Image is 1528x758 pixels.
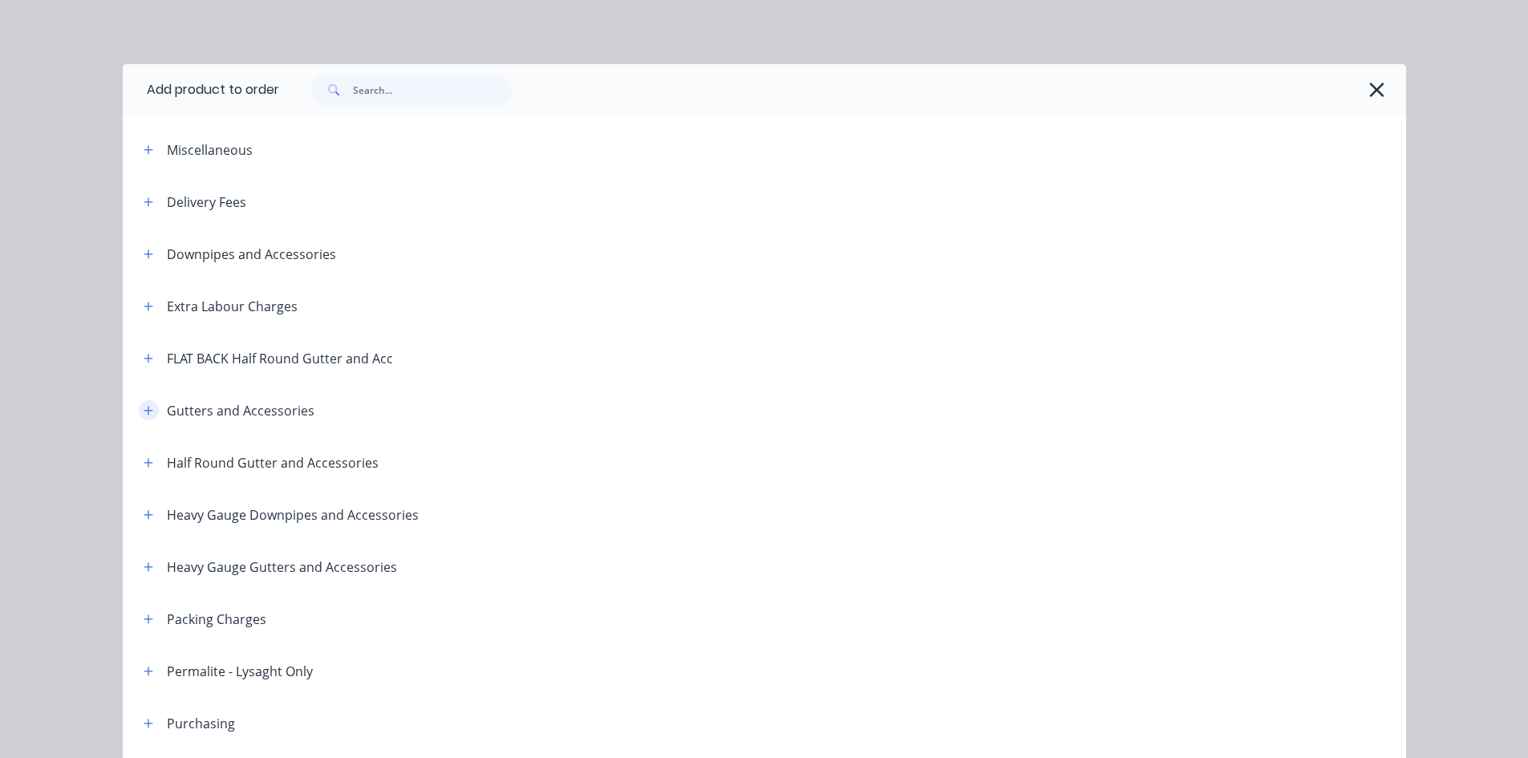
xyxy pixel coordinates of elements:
input: Search... [353,74,512,106]
div: Downpipes and Accessories [167,245,336,264]
div: Heavy Gauge Downpipes and Accessories [167,505,419,525]
div: Add product to order [123,64,279,116]
div: Delivery Fees [167,193,246,212]
div: Extra Labour Charges [167,297,298,316]
div: Packing Charges [167,610,266,629]
div: Half Round Gutter and Accessories [167,453,379,472]
div: Heavy Gauge Gutters and Accessories [167,557,397,577]
div: FLAT BACK Half Round Gutter and Acc [167,349,393,368]
div: Permalite - Lysaght Only [167,662,313,681]
div: Purchasing [167,714,235,733]
div: Miscellaneous [167,140,253,160]
div: Gutters and Accessories [167,401,314,420]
